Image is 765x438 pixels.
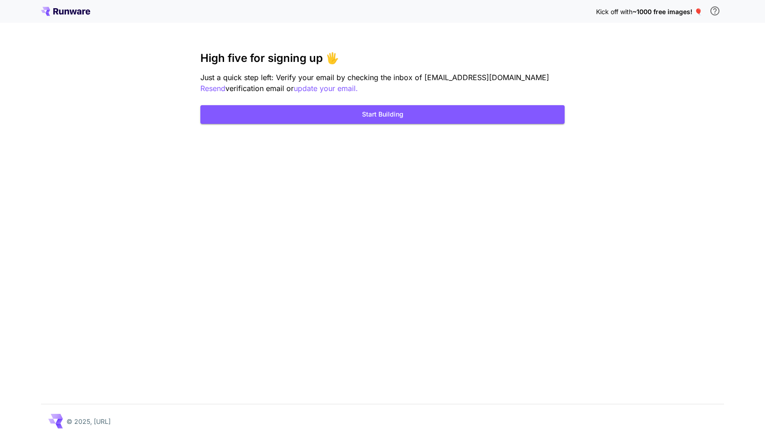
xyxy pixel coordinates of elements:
[294,83,358,94] button: update your email.
[200,73,549,82] span: Just a quick step left: Verify your email by checking the inbox of [EMAIL_ADDRESS][DOMAIN_NAME]
[200,83,225,94] button: Resend
[706,2,724,20] button: In order to qualify for free credit, you need to sign up with a business email address and click ...
[632,8,702,15] span: ~1000 free images! 🎈
[200,52,565,65] h3: High five for signing up 🖐️
[66,417,111,426] p: © 2025, [URL]
[225,84,294,93] span: verification email or
[200,105,565,124] button: Start Building
[596,8,632,15] span: Kick off with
